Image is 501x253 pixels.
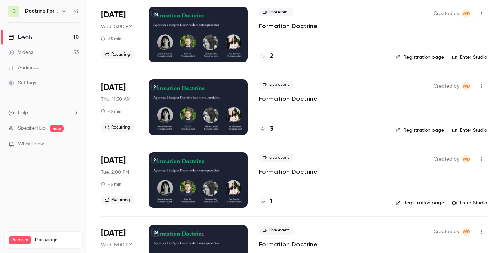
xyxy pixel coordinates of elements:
li: help-dropdown-opener [8,109,79,116]
span: [DATE] [101,9,126,21]
h6: Doctrine Formation Corporate [25,8,58,15]
div: Sep 2 Tue, 2:00 PM (Europe/Paris) [101,152,137,208]
a: Formation Doctrine [259,240,317,248]
span: WD [463,9,470,18]
div: Settings [8,80,36,87]
span: Plan usage [35,237,78,243]
span: Created by [434,9,459,18]
iframe: Noticeable Trigger [70,141,79,147]
span: Recurring [101,123,134,132]
a: Registration page [396,199,444,206]
span: Webinar Doctrine [462,9,470,18]
span: D [12,8,16,15]
a: SpeakerHub [18,125,46,132]
a: Enter Studio [452,199,487,206]
span: Help [18,109,28,116]
div: 45 min [101,36,121,41]
div: Events [8,34,32,41]
span: WD [463,155,470,163]
h4: 3 [270,124,273,134]
div: 45 min [101,181,121,187]
span: Webinar Doctrine [462,82,470,90]
h4: 2 [270,51,273,61]
span: Recurring [101,50,134,59]
span: Created by [434,82,459,90]
span: Created by [434,228,459,236]
a: 3 [259,124,273,134]
span: Recurring [101,196,134,204]
a: 1 [259,197,272,206]
div: Aug 27 Wed, 5:00 PM (Europe/Paris) [101,7,137,62]
span: WD [463,228,470,236]
span: Live event [259,81,293,89]
span: WD [463,82,470,90]
span: new [50,125,64,132]
span: Webinar Doctrine [462,155,470,163]
a: Formation Doctrine [259,95,317,103]
div: Audience [8,64,39,71]
h4: 1 [270,197,272,206]
div: Aug 28 Thu, 11:30 AM (Europe/Paris) [101,79,137,135]
span: Webinar Doctrine [462,228,470,236]
span: Thu, 11:30 AM [101,96,130,103]
span: Wed, 5:00 PM [101,242,132,248]
span: Created by [434,155,459,163]
a: Registration page [396,127,444,134]
a: Enter Studio [452,127,487,134]
a: Registration page [396,54,444,61]
div: 45 min [101,108,121,114]
a: Enter Studio [452,54,487,61]
span: Live event [259,8,293,16]
span: Tue, 2:00 PM [101,169,129,176]
div: Videos [8,49,33,56]
span: [DATE] [101,228,126,239]
span: Live event [259,154,293,162]
a: 2 [259,51,273,61]
span: What's new [18,140,44,148]
span: Premium [9,236,31,244]
a: Formation Doctrine [259,22,317,30]
span: Live event [259,226,293,235]
span: [DATE] [101,155,126,166]
span: Wed, 5:00 PM [101,23,132,30]
span: [DATE] [101,82,126,93]
a: Formation Doctrine [259,168,317,176]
